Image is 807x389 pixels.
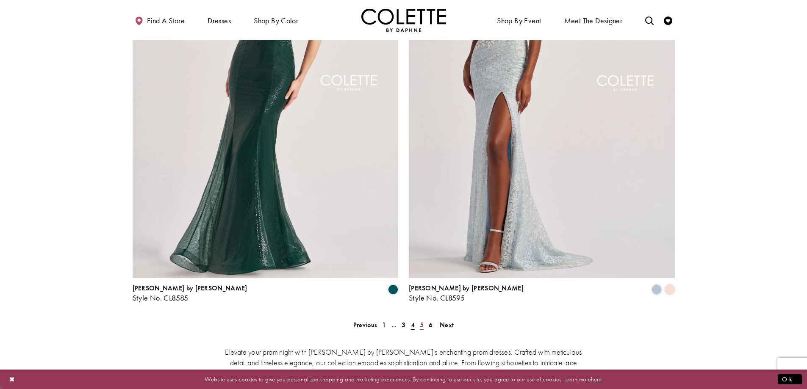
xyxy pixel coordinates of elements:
span: 6 [429,320,433,329]
span: [PERSON_NAME] by [PERSON_NAME] [133,284,247,292]
span: 1 [382,320,386,329]
span: Shop by color [254,17,298,25]
img: Colette by Daphne [361,8,446,32]
span: Dresses [205,8,233,32]
a: 5 [417,319,426,331]
span: [PERSON_NAME] by [PERSON_NAME] [409,284,524,292]
a: ... [389,319,399,331]
span: ... [391,320,397,329]
a: Toggle search [643,8,656,32]
span: Meet the designer [564,17,623,25]
i: Spruce [388,284,398,295]
span: Dresses [208,17,231,25]
span: Shop By Event [495,8,543,32]
p: Website uses cookies to give you personalized shopping and marketing experiences. By continuing t... [61,373,746,385]
span: Shop by color [252,8,300,32]
i: Blush [665,284,675,295]
span: Shop By Event [497,17,541,25]
a: here [591,375,602,383]
a: Check Wishlist [662,8,674,32]
span: 3 [402,320,405,329]
a: 3 [399,319,408,331]
button: Close Dialog [5,372,19,386]
span: Current page [408,319,417,331]
span: Previous [353,320,377,329]
div: Colette by Daphne Style No. CL8595 [409,284,524,302]
a: Find a store [133,8,187,32]
a: 1 [380,319,388,331]
div: Colette by Daphne Style No. CL8585 [133,284,247,302]
span: Find a store [147,17,185,25]
a: Meet the designer [562,8,625,32]
button: Submit Dialog [778,374,802,384]
span: Style No. CL8585 [133,293,189,303]
span: 5 [420,320,424,329]
a: 6 [426,319,435,331]
span: Next [440,320,454,329]
span: 4 [411,320,415,329]
a: Prev Page [351,319,380,331]
a: Next Page [437,319,456,331]
span: Style No. CL8595 [409,293,465,303]
a: Visit Home Page [361,8,446,32]
i: Ice Blue [652,284,662,295]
